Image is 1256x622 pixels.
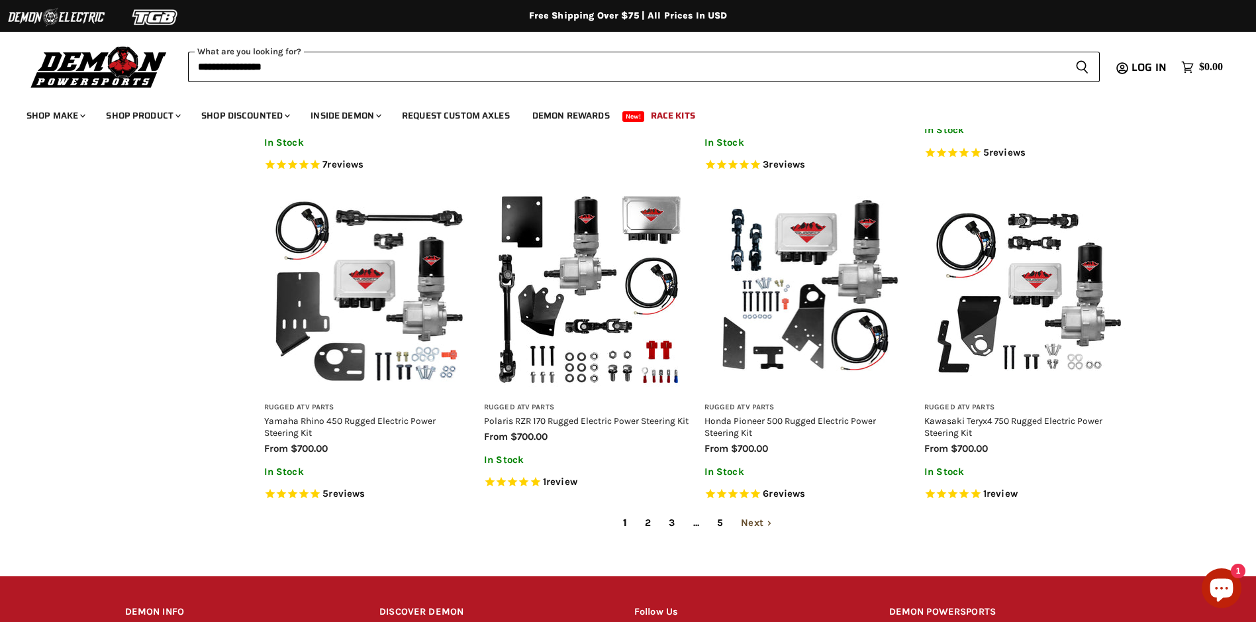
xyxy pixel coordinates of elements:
span: 5 reviews [983,146,1026,158]
img: TGB Logo 2 [106,5,205,30]
p: In Stock [264,466,471,478]
span: Rated 5.0 out of 5 stars 6 reviews [704,488,912,501]
a: Shop Make [17,102,93,129]
span: reviews [769,488,805,499]
span: Rated 5.0 out of 5 stars 1 reviews [484,476,691,490]
img: Kawasaki Teryx4 750 Rugged Electric Power Steering Kit [924,185,1132,393]
a: 5 [710,511,730,535]
span: from [484,431,508,442]
a: Inside Demon [301,102,389,129]
span: $0.00 [1199,61,1223,74]
a: Demon Rewards [522,102,620,129]
span: 1 [616,511,634,535]
span: $700.00 [510,431,548,442]
inbox-online-store-chat: Shopify online store chat [1198,568,1245,611]
span: reviews [989,146,1026,158]
p: In Stock [924,466,1132,478]
span: $700.00 [291,442,328,454]
a: Shop Discounted [191,102,298,129]
h3: Rugged ATV Parts [924,403,1132,413]
h3: Rugged ATV Parts [704,403,912,413]
span: $700.00 [951,442,988,454]
a: 2 [638,511,658,535]
span: Rated 5.0 out of 5 stars 1 reviews [924,488,1132,501]
img: Demon Electric Logo 2 [7,5,106,30]
span: 5 reviews [322,488,365,499]
a: Polaris RZR 170 Rugged Electric Power Steering Kit [484,415,689,426]
span: reviews [327,158,363,170]
p: In Stock [704,137,912,148]
span: Log in [1132,59,1167,76]
span: reviews [328,488,365,499]
h3: Rugged ATV Parts [264,403,471,413]
span: ... [686,511,706,535]
a: $0.00 [1175,58,1230,77]
p: In Stock [264,137,471,148]
a: Yamaha Rhino 450 Rugged Electric Power Steering Kit [264,415,436,438]
a: Honda Pioneer 500 Rugged Electric Power Steering Kit [704,415,876,438]
span: 7 reviews [322,158,363,170]
img: Yamaha Rhino 450 Rugged Electric Power Steering Kit [264,185,471,393]
span: 3 reviews [763,158,805,170]
a: Log in [1126,62,1175,74]
span: review [546,476,577,488]
span: 1 reviews [543,476,577,488]
a: Kawasaki Teryx4 750 Rugged Electric Power Steering Kit [924,415,1102,438]
img: Demon Powersports [26,43,171,90]
p: In Stock [484,454,691,466]
span: from [704,442,728,454]
span: review [987,488,1018,499]
span: from [264,442,288,454]
span: $700.00 [731,442,768,454]
span: New! [622,111,645,122]
ul: Main menu [17,97,1220,129]
a: Shop Product [96,102,189,129]
a: Race Kits [641,102,705,129]
p: In Stock [924,125,1132,136]
button: Search [1065,52,1100,82]
span: from [924,442,948,454]
a: 3 [661,511,682,535]
form: Product [188,52,1100,82]
h3: Rugged ATV Parts [484,403,691,413]
a: Next [734,511,779,535]
div: Free Shipping Over $75 | All Prices In USD [99,10,1158,22]
img: Honda Pioneer 500 Rugged Electric Power Steering Kit [704,185,912,393]
span: Rated 5.0 out of 5 stars 5 reviews [264,488,471,501]
img: Polaris RZR 170 Rugged Electric Power Steering Kit [484,185,691,393]
input: When autocomplete results are available use up and down arrows to review and enter to select [188,52,1065,82]
a: Request Custom Axles [392,102,520,129]
span: reviews [769,158,805,170]
span: Rated 4.7 out of 5 stars 3 reviews [704,158,912,172]
span: 6 reviews [763,488,805,499]
p: In Stock [704,466,912,478]
span: 1 reviews [983,488,1018,499]
span: Rated 4.6 out of 5 stars 7 reviews [264,158,471,172]
span: Rated 4.6 out of 5 stars 5 reviews [924,146,1132,160]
